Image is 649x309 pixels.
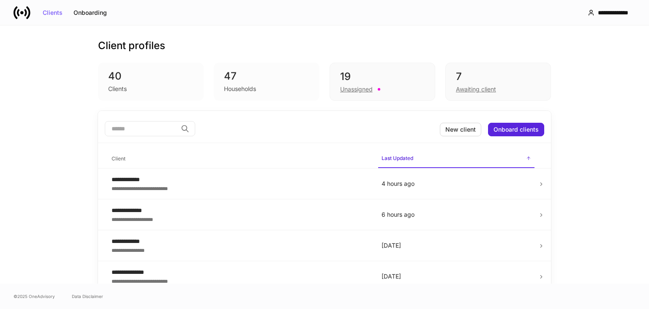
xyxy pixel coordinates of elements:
[340,85,373,94] div: Unassigned
[37,6,68,19] button: Clients
[378,150,534,168] span: Last Updated
[14,293,55,300] span: © 2025 OneAdvisory
[382,241,531,250] p: [DATE]
[382,179,531,188] p: 4 hours ago
[340,70,425,83] div: 19
[382,272,531,281] p: [DATE]
[224,69,309,83] div: 47
[382,210,531,219] p: 6 hours ago
[382,154,413,162] h6: Last Updated
[108,150,371,168] span: Client
[108,69,194,83] div: 40
[440,123,481,136] button: New client
[445,127,476,132] div: New client
[108,85,127,93] div: Clients
[330,63,435,101] div: 19Unassigned
[488,123,544,136] button: Onboard clients
[43,10,63,16] div: Clients
[74,10,107,16] div: Onboarding
[72,293,103,300] a: Data Disclaimer
[68,6,112,19] button: Onboarding
[224,85,256,93] div: Households
[98,39,165,52] h3: Client profiles
[456,85,496,94] div: Awaiting client
[456,70,540,83] div: 7
[112,154,125,163] h6: Client
[445,63,551,101] div: 7Awaiting client
[494,127,539,132] div: Onboard clients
